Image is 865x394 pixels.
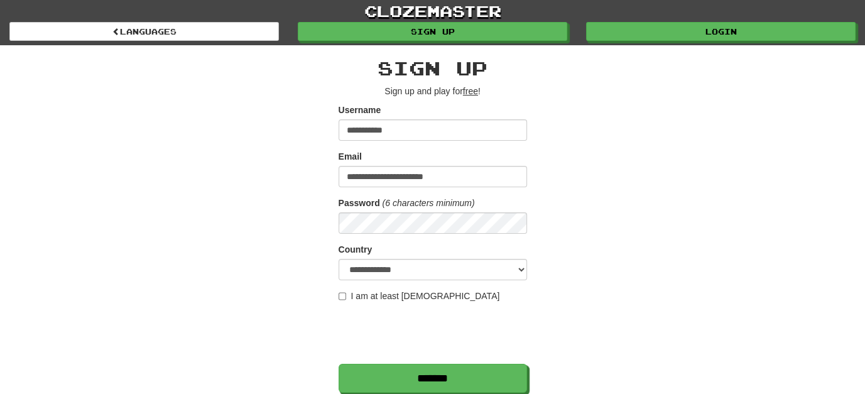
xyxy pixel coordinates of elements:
label: Password [339,197,380,209]
u: free [463,86,478,96]
a: Login [586,22,856,41]
label: Country [339,243,373,256]
em: (6 characters minimum) [383,198,475,208]
h2: Sign up [339,58,527,79]
label: Email [339,150,362,163]
iframe: reCAPTCHA [339,309,530,358]
label: Username [339,104,381,116]
input: I am at least [DEMOGRAPHIC_DATA] [339,292,347,300]
label: I am at least [DEMOGRAPHIC_DATA] [339,290,500,302]
a: Sign up [298,22,567,41]
p: Sign up and play for ! [339,85,527,97]
a: Languages [9,22,279,41]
